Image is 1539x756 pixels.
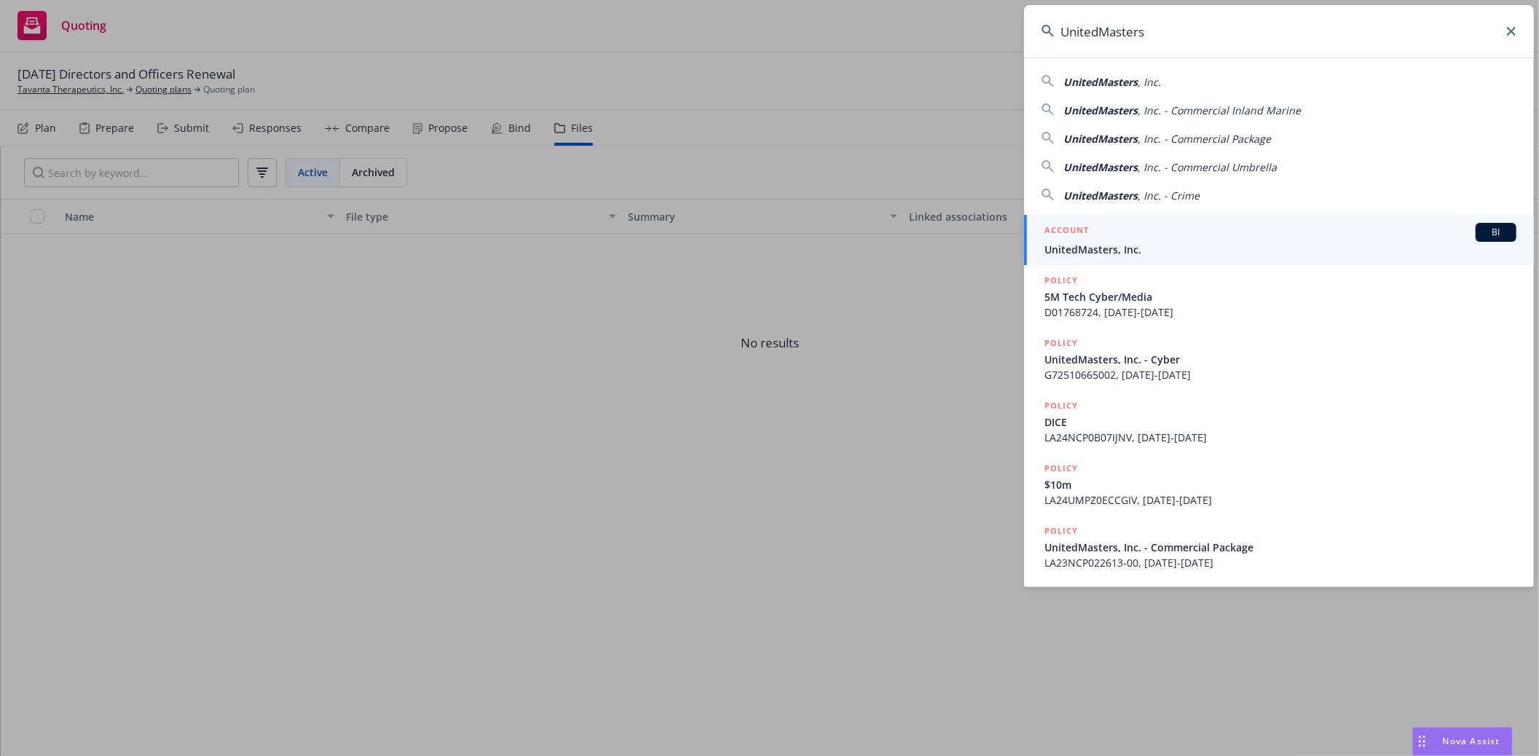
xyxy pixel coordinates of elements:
h5: ACCOUNT [1044,223,1089,240]
h5: POLICY [1044,461,1078,476]
span: $10m [1044,477,1516,492]
a: POLICYUnitedMasters, Inc. - Commercial PackageLA23NCP022613-00, [DATE]-[DATE] [1024,516,1534,578]
a: POLICY5M Tech Cyber/MediaD01768724, [DATE]-[DATE] [1024,265,1534,328]
span: UnitedMasters [1063,189,1138,202]
span: , Inc. [1138,75,1161,89]
span: LA24UMPZ0ECCGIV, [DATE]-[DATE] [1044,492,1516,508]
a: ACCOUNTBIUnitedMasters, Inc. [1024,215,1534,265]
span: DICE [1044,414,1516,430]
span: G72510665002, [DATE]-[DATE] [1044,367,1516,382]
div: Drag to move [1413,728,1431,755]
span: UnitedMasters [1063,103,1138,117]
span: UnitedMasters, Inc. [1044,242,1516,257]
span: BI [1481,226,1511,239]
span: , Inc. - Commercial Package [1138,132,1271,146]
span: UnitedMasters [1063,75,1138,89]
span: , Inc. - Commercial Inland Marine [1138,103,1301,117]
span: , Inc. - Crime [1138,189,1200,202]
a: POLICY$10mLA24UMPZ0ECCGIV, [DATE]-[DATE] [1024,453,1534,516]
span: D01768724, [DATE]-[DATE] [1044,304,1516,320]
h5: POLICY [1044,273,1078,288]
span: LA24NCP0B07IJNV, [DATE]-[DATE] [1044,430,1516,445]
span: 5M Tech Cyber/Media [1044,289,1516,304]
span: Nova Assist [1443,735,1500,747]
h5: POLICY [1044,524,1078,538]
input: Search... [1024,5,1534,58]
h5: POLICY [1044,336,1078,350]
span: UnitedMasters, Inc. - Cyber [1044,352,1516,367]
span: , Inc. - Commercial Umbrella [1138,160,1277,174]
span: UnitedMasters [1063,132,1138,146]
a: POLICYUnitedMasters, Inc. - CyberG72510665002, [DATE]-[DATE] [1024,328,1534,390]
span: UnitedMasters [1063,160,1138,174]
span: UnitedMasters, Inc. - Commercial Package [1044,540,1516,555]
a: POLICYDICELA24NCP0B07IJNV, [DATE]-[DATE] [1024,390,1534,453]
span: LA23NCP022613-00, [DATE]-[DATE] [1044,555,1516,570]
h5: POLICY [1044,398,1078,413]
button: Nova Assist [1412,727,1513,756]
